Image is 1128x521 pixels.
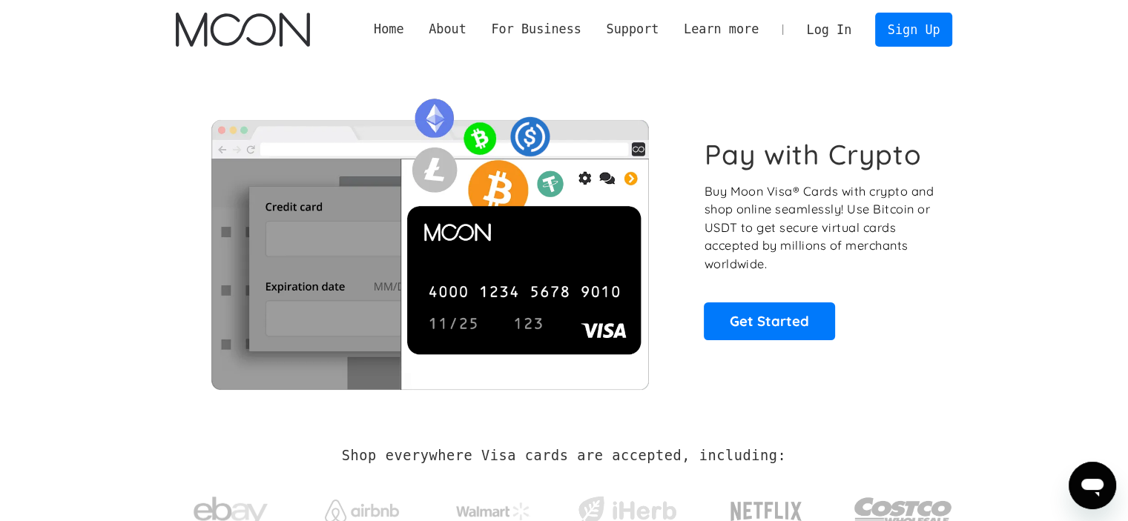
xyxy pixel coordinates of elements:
[875,13,952,46] a: Sign Up
[429,20,466,39] div: About
[704,138,922,171] h1: Pay with Crypto
[794,13,864,46] a: Log In
[1069,462,1116,509] iframe: Button to launch messaging window
[594,20,671,39] div: Support
[704,302,835,339] a: Get Started
[361,20,416,39] a: Home
[456,502,530,520] img: Walmart
[416,20,478,39] div: About
[479,20,594,39] div: For Business
[491,20,581,39] div: For Business
[704,182,936,273] p: Buy Moon Visa® Cards with crypto and shop online seamlessly! Use Bitcoin or USDT to get secure vi...
[176,88,684,389] img: Moon Cards let you spend your crypto anywhere Visa is accepted.
[342,448,786,464] h2: Shop everywhere Visa cards are accepted, including:
[684,20,759,39] div: Learn more
[606,20,659,39] div: Support
[671,20,771,39] div: Learn more
[176,13,310,47] a: home
[176,13,310,47] img: Moon Logo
